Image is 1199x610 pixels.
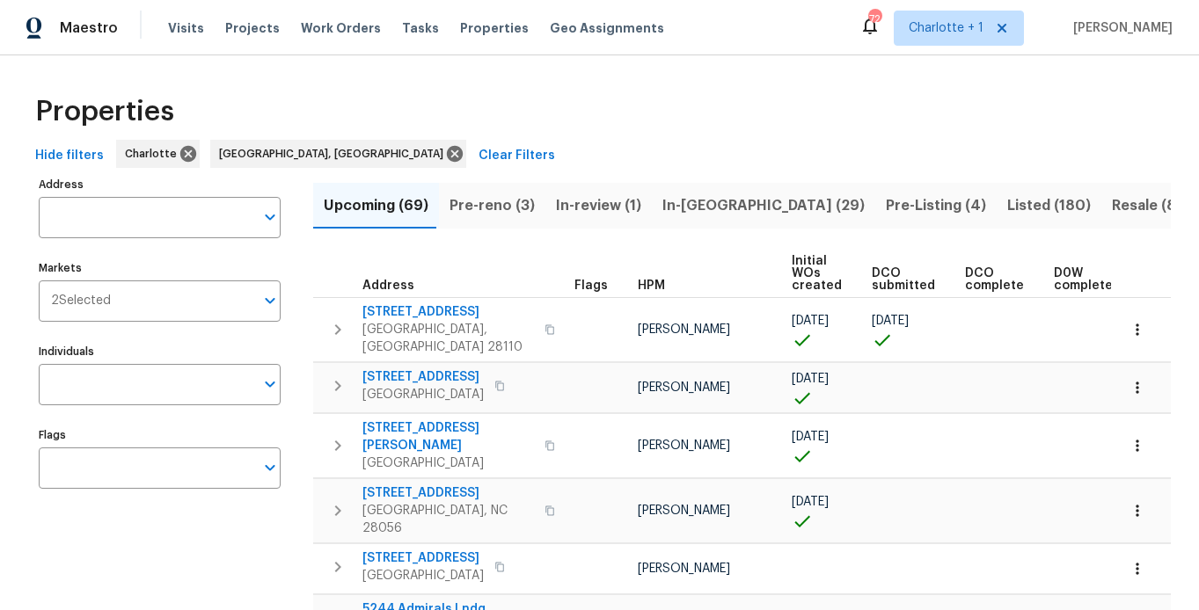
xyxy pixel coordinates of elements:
span: [GEOGRAPHIC_DATA] [362,454,534,472]
label: Markets [39,263,281,273]
span: [DATE] [792,373,829,385]
span: Geo Assignments [550,19,664,37]
button: Hide filters [28,140,111,172]
span: [PERSON_NAME] [638,381,730,394]
span: Visits [168,19,204,37]
span: [STREET_ADDRESS][PERSON_NAME] [362,419,534,454]
div: Charlotte [116,140,200,168]
span: Initial WOs created [792,255,842,292]
button: Open [258,288,282,313]
span: [PERSON_NAME] [638,323,730,336]
span: Properties [35,103,174,120]
span: DCO complete [965,267,1024,292]
span: Hide filters [35,145,104,167]
span: Charlotte [125,145,184,163]
span: In-review (1) [556,193,641,218]
button: Open [258,372,282,396]
span: [DATE] [792,431,829,443]
label: Individuals [39,346,281,357]
span: Pre-Listing (4) [886,193,986,218]
span: [GEOGRAPHIC_DATA], NC 28056 [362,502,534,537]
span: [STREET_ADDRESS] [362,368,484,386]
span: Properties [460,19,529,37]
span: [PERSON_NAME] [638,439,730,452]
div: [GEOGRAPHIC_DATA], [GEOGRAPHIC_DATA] [210,140,466,168]
span: HPM [638,280,665,292]
span: [DATE] [792,315,829,327]
label: Flags [39,430,281,440]
span: [GEOGRAPHIC_DATA] [362,567,484,585]
button: Clear Filters [472,140,562,172]
span: [GEOGRAPHIC_DATA] [362,386,484,403]
button: Open [258,455,282,480]
span: [DATE] [792,496,829,508]
span: D0W complete [1054,267,1113,292]
span: Projects [225,19,280,37]
span: Tasks [402,22,439,34]
span: [GEOGRAPHIC_DATA], [GEOGRAPHIC_DATA] 28110 [362,321,534,356]
span: In-[GEOGRAPHIC_DATA] (29) [662,193,865,218]
span: [PERSON_NAME] [638,563,730,575]
span: Upcoming (69) [324,193,428,218]
span: [STREET_ADDRESS] [362,484,534,502]
span: [PERSON_NAME] [638,505,730,517]
span: Maestro [60,19,118,37]
span: Flags [574,280,608,292]
span: [STREET_ADDRESS] [362,303,534,321]
span: 2 Selected [51,294,111,309]
button: Open [258,205,282,229]
span: Work Orders [301,19,381,37]
span: [DATE] [872,315,909,327]
label: Address [39,179,281,190]
span: [PERSON_NAME] [1066,19,1173,37]
span: [STREET_ADDRESS] [362,549,484,567]
span: DCO submitted [872,267,935,292]
span: Listed (180) [1007,193,1091,218]
span: [GEOGRAPHIC_DATA], [GEOGRAPHIC_DATA] [219,145,450,163]
span: Clear Filters [479,145,555,167]
span: Address [362,280,414,292]
div: 72 [868,11,881,28]
span: Pre-reno (3) [450,193,535,218]
span: Resale (83) [1112,193,1190,218]
span: Charlotte + 1 [909,19,983,37]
